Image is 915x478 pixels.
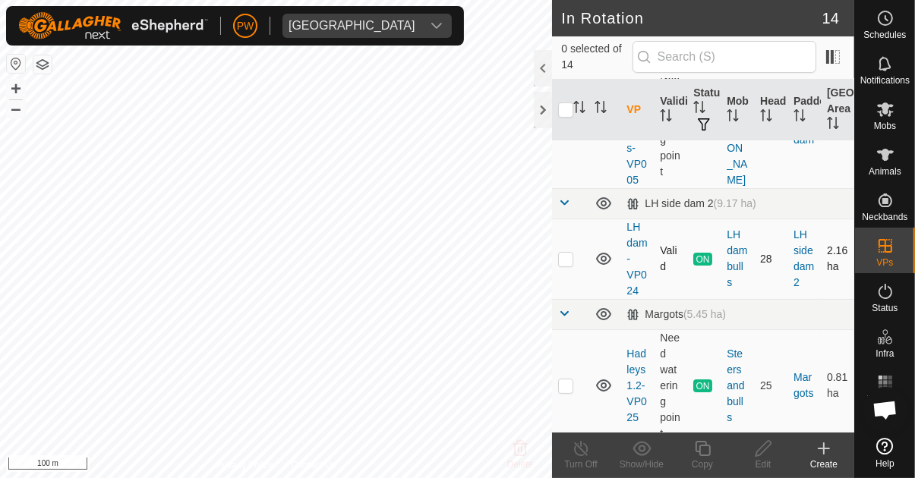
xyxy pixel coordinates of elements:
div: LH dam bulls [727,227,748,291]
td: 0.81 ha [821,329,854,442]
button: Map Layers [33,55,52,74]
th: Head [754,79,787,141]
span: Animals [869,167,901,176]
span: PW [237,18,254,34]
span: ON [693,379,711,392]
p-sorticon: Activate to sort [595,103,607,115]
td: Valid [654,219,687,299]
p-sorticon: Activate to sort [693,103,705,115]
a: Help [855,432,915,474]
span: Neckbands [862,212,907,222]
button: – [7,99,25,118]
th: Paddock [787,79,821,141]
div: Edit [733,458,794,471]
a: LH dam-VP024 [626,221,647,297]
a: [PERSON_NAME]'s-VP005 [626,62,648,186]
a: LH side dam 2 [794,228,814,288]
a: Margots [794,371,813,399]
p-sorticon: Activate to sort [573,103,585,115]
th: [GEOGRAPHIC_DATA] Area [821,79,854,141]
td: 2.16 ha [821,219,854,299]
span: Infra [876,349,894,358]
div: Open chat [863,387,908,432]
img: Gallagher Logo [18,12,208,39]
span: 14 [822,7,839,30]
button: + [7,80,25,98]
span: Mobs [874,121,896,131]
a: Contact Us [291,458,336,472]
span: 0 selected of 14 [561,41,632,73]
a: Privacy Policy [216,458,273,472]
span: Help [876,459,894,468]
div: Turn Off [551,458,611,471]
p-sorticon: Activate to sort [727,112,739,124]
span: Status [872,303,898,313]
p-sorticon: Activate to sort [794,112,806,124]
div: LH side dam 2 [626,197,756,210]
span: (5.45 ha) [683,308,726,320]
input: Search (S) [633,41,816,73]
div: Margots [626,308,726,321]
span: ON [693,253,711,266]
span: Kawhia Farm [282,14,421,38]
div: Show/Hide [611,458,672,471]
div: dropdown trigger [421,14,452,38]
span: Heatmap [866,395,904,404]
button: Reset Map [7,55,25,73]
div: Create [794,458,854,471]
div: Copy [672,458,733,471]
span: (9.17 ha) [714,197,756,209]
span: VPs [876,258,893,267]
span: Notifications [860,76,910,85]
td: Need watering point [654,329,687,442]
p-sorticon: Activate to sort [660,112,672,124]
td: 28 [754,219,787,299]
th: Status [687,79,721,141]
td: 25 [754,329,787,442]
span: Schedules [863,30,906,39]
div: Steers and bulls [727,346,748,426]
th: Mob [721,79,754,141]
th: VP [620,79,654,141]
th: Validity [654,79,687,141]
a: Hadleys 1.2-VP025 [626,347,646,423]
div: [GEOGRAPHIC_DATA] [289,20,415,32]
h2: In Rotation [561,9,822,27]
p-sorticon: Activate to sort [827,119,839,131]
p-sorticon: Activate to sort [760,112,772,124]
